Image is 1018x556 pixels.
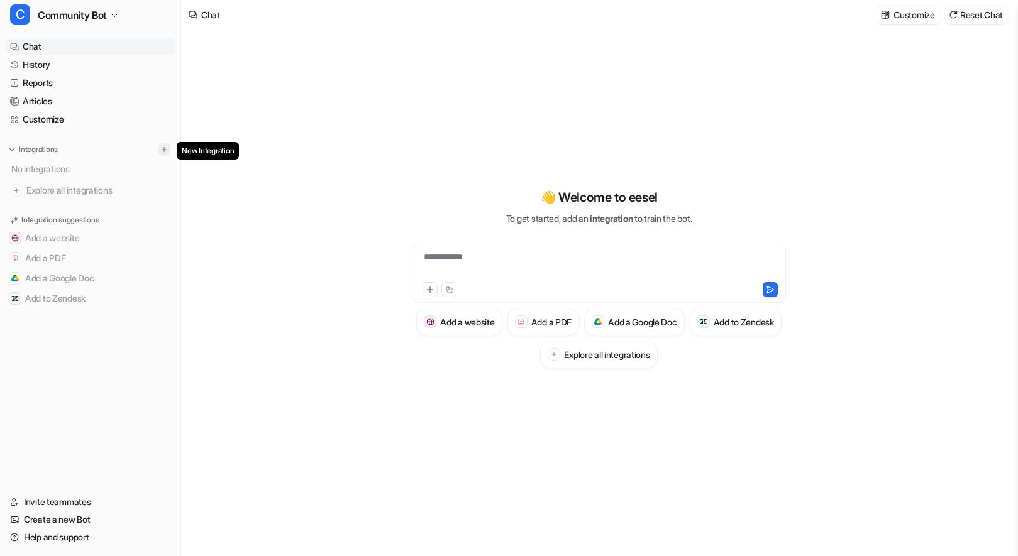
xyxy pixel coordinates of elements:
img: Add a Google Doc [11,275,19,282]
button: Add a PDFAdd a PDF [5,248,175,268]
a: Reports [5,74,175,92]
textarea: Message… [11,385,241,406]
div: [DATE] [10,33,241,50]
button: Gif picker [60,412,70,422]
a: Invite teammates [5,493,175,511]
button: Emoji picker [40,412,50,422]
p: Integration suggestions [21,214,99,226]
button: Upload attachment [19,412,30,422]
div: Kim says… [10,228,241,278]
img: Add to Zendesk [699,318,707,326]
img: Add a website [426,318,434,326]
span: Explore all integrations [26,180,170,200]
img: menu_add.svg [160,145,169,154]
h3: Add a PDF [531,315,572,329]
p: 👋 Welcome to eesel [540,188,658,207]
button: Add a Google DocAdd a Google Doc [5,268,175,288]
a: Articles [5,92,175,110]
button: Start recording [80,412,90,422]
button: Add a websiteAdd a website [5,228,175,248]
span: integration [590,213,633,224]
div: I understand the importance of the feedback column in your reports. The team is still working on ... [20,82,196,168]
a: Create a new Bot [5,511,175,528]
button: Customize [877,6,939,24]
div: Hi [PERSON_NAME],​The team is still tracking the work to re-add the feedback column and is workin... [10,295,206,433]
span: C [10,4,30,25]
a: Help and support [5,528,175,546]
a: History [5,56,175,74]
p: To get started, add an to train the bot. [506,212,692,225]
div: No integrations [8,158,175,179]
div: The team is still tracking the work to re-add the feedback column and is working through their qu... [20,327,196,425]
div: eesel says… [10,50,241,211]
h3: Add to Zendesk [714,315,774,329]
div: [DATE] [10,211,241,228]
h3: Explore all integrations [564,348,650,361]
button: Explore all integrations [540,341,657,368]
div: Hello! I just wanted to follow up and see if there was any updates yet? [55,236,231,260]
h1: eesel [61,6,87,16]
img: Add to Zendesk [11,295,19,302]
p: Integrations [19,144,58,155]
div: Hi [PERSON_NAME], ​ [20,302,196,327]
button: Add a Google DocAdd a Google Doc [584,308,685,335]
img: Add a PDF [517,318,525,325]
div: Thanks a lot for your understanding, Kyva [20,169,196,194]
button: Send a message… [216,406,236,427]
button: Home [197,5,221,29]
a: Customize [5,111,175,128]
button: Reset Chat [945,6,1008,24]
p: Active 45m ago [61,16,125,28]
img: Add a PDF [11,254,19,262]
button: go back [8,5,32,29]
div: Hello! I just wanted to follow up and see if there was any updates yet? [45,228,241,268]
div: Hey [PERSON_NAME],​I understand the importance of the feedback column in your reports. The team i... [10,50,206,201]
img: reset [949,10,958,19]
button: Add to ZendeskAdd to Zendesk [5,288,175,308]
div: eesel says… [10,295,241,461]
span: New Integration [177,142,239,160]
div: Chat [201,8,220,21]
img: Add a website [11,234,19,242]
div: Close [221,5,243,28]
button: Add a PDFAdd a PDF [507,308,579,335]
button: Add to ZendeskAdd to Zendesk [690,308,782,335]
a: Explore all integrations [5,182,175,199]
img: Profile image for eesel [36,7,56,27]
div: [DATE] [10,278,241,295]
span: Community Bot [38,6,107,24]
div: Hey [PERSON_NAME], ​ [20,58,196,82]
img: customize [881,10,890,19]
img: explore all integrations [10,184,23,197]
p: Customize [894,8,934,21]
h3: Add a website [440,315,494,329]
img: Add a Google Doc [594,318,602,325]
h3: Add a Google Doc [608,315,677,329]
button: Integrations [5,143,62,156]
a: Chat [5,38,175,55]
button: Add a websiteAdd a website [416,308,502,335]
img: expand menu [8,145,16,154]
